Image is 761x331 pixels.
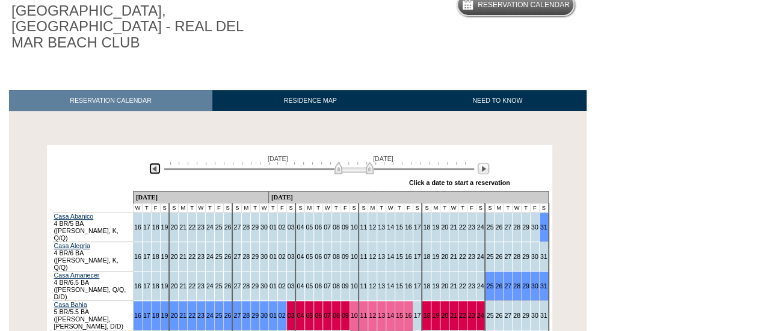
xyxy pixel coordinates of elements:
[260,204,269,213] td: W
[495,223,502,231] a: 26
[288,282,295,290] a: 03
[405,312,412,319] a: 16
[306,223,313,231] a: 05
[161,312,168,319] a: 19
[288,312,295,319] a: 03
[324,312,331,319] a: 07
[459,253,466,260] a: 22
[215,312,223,319] a: 25
[297,223,304,231] a: 04
[206,223,214,231] a: 24
[205,204,214,213] td: T
[458,204,467,213] td: T
[9,1,279,53] h1: [GEOGRAPHIC_DATA], [GEOGRAPHIC_DATA] - REAL DEL MAR BEACH CLUB
[540,223,547,231] a: 31
[197,282,205,290] a: 23
[504,312,511,319] a: 27
[441,223,448,231] a: 20
[494,204,504,213] td: M
[485,204,494,213] td: S
[378,223,385,231] a: 13
[441,253,448,260] a: 20
[251,312,259,319] a: 29
[270,282,277,290] a: 01
[350,204,359,213] td: S
[197,223,205,231] a: 23
[161,282,168,290] a: 19
[251,204,260,213] td: T
[378,312,385,319] a: 13
[414,223,421,231] a: 17
[333,253,340,260] a: 08
[468,223,475,231] a: 23
[286,204,295,213] td: S
[468,253,475,260] a: 23
[142,204,151,213] td: T
[387,312,394,319] a: 14
[197,312,205,319] a: 23
[179,253,186,260] a: 21
[486,253,493,260] a: 25
[134,282,141,290] a: 16
[477,253,484,260] a: 24
[251,282,259,290] a: 29
[170,253,177,260] a: 20
[223,204,232,213] td: S
[152,223,159,231] a: 18
[495,253,502,260] a: 26
[288,253,295,260] a: 03
[54,301,87,308] a: Casa Bahia
[441,312,448,319] a: 20
[206,253,214,260] a: 24
[54,213,94,220] a: Casa Abanico
[233,312,241,319] a: 27
[152,312,159,319] a: 18
[279,312,286,319] a: 02
[414,253,421,260] a: 17
[53,272,134,301] td: 4 BR/6.5 BA ([PERSON_NAME], Q/Q, D/D)
[450,223,457,231] a: 21
[224,312,232,319] a: 26
[260,223,268,231] a: 30
[179,204,188,213] td: M
[432,253,439,260] a: 19
[134,312,141,319] a: 16
[423,312,430,319] a: 18
[477,282,484,290] a: 24
[540,312,547,319] a: 31
[270,223,277,231] a: 01
[242,223,250,231] a: 28
[268,204,277,213] td: T
[233,282,241,290] a: 27
[324,223,331,231] a: 07
[233,253,241,260] a: 27
[149,163,161,174] img: Previous
[432,223,439,231] a: 19
[151,204,160,213] td: F
[9,90,212,111] a: RESERVATION CALENDAR
[242,253,250,260] a: 28
[333,223,340,231] a: 08
[53,213,134,242] td: 4 BR/5 BA ([PERSON_NAME], K, Q/Q)
[395,204,404,213] td: T
[477,223,484,231] a: 24
[260,312,268,319] a: 30
[277,204,286,213] td: F
[306,282,313,290] a: 05
[268,155,288,162] span: [DATE]
[143,223,150,231] a: 17
[306,312,313,319] a: 05
[396,253,403,260] a: 15
[315,312,322,319] a: 06
[513,253,520,260] a: 28
[315,223,322,231] a: 06
[188,312,196,319] a: 22
[188,204,197,213] td: T
[179,223,186,231] a: 21
[423,282,430,290] a: 18
[161,223,168,231] a: 19
[409,179,510,186] div: Click a date to start a reservation
[143,282,150,290] a: 17
[513,204,522,213] td: W
[423,223,430,231] a: 18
